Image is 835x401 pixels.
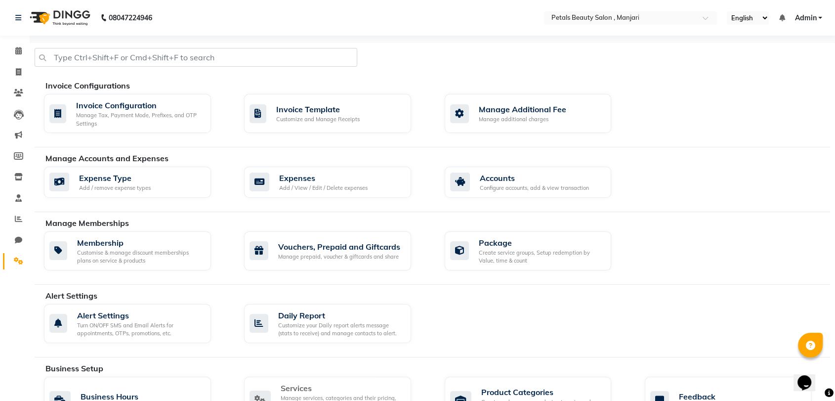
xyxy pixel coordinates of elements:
a: Invoice ConfigurationManage Tax, Payment Mode, Prefixes, and OTP Settings [44,94,229,133]
div: Invoice Configuration [76,99,203,111]
div: Manage prepaid, voucher & giftcards and share [278,253,400,261]
a: Expense TypeAdd / remove expense types [44,167,229,198]
span: Admin [794,13,816,23]
a: Vouchers, Prepaid and GiftcardsManage prepaid, voucher & giftcards and share [244,231,429,270]
a: AccountsConfigure accounts, add & view transaction [445,167,630,198]
div: Create service groups, Setup redemption by Value, time & count [479,249,604,265]
div: Daily Report [278,310,403,321]
div: Customize and Manage Receipts [276,115,360,124]
div: Expenses [279,172,368,184]
div: Alert Settings [77,310,203,321]
div: Turn ON/OFF SMS and Email Alerts for appointments, OTPs, promotions, etc. [77,321,203,338]
div: Invoice Template [276,103,360,115]
div: Add / remove expense types [79,184,151,192]
div: Add / View / Edit / Delete expenses [279,184,368,192]
a: Manage Additional FeeManage additional charges [445,94,630,133]
iframe: chat widget [793,361,825,391]
div: Accounts [480,172,589,184]
div: Services [281,382,403,394]
a: PackageCreate service groups, Setup redemption by Value, time & count [445,231,630,270]
div: Product Categories [481,386,604,398]
a: Daily ReportCustomize your Daily report alerts message (stats to receive) and manage contacts to ... [244,304,429,343]
a: ExpensesAdd / View / Edit / Delete expenses [244,167,429,198]
a: Invoice TemplateCustomize and Manage Receipts [244,94,429,133]
div: Membership [77,237,203,249]
div: Customize your Daily report alerts message (stats to receive) and manage contacts to alert. [278,321,403,338]
div: Manage Additional Fee [479,103,566,115]
a: Alert SettingsTurn ON/OFF SMS and Email Alerts for appointments, OTPs, promotions, etc. [44,304,229,343]
div: Customise & manage discount memberships plans on service & products [77,249,203,265]
div: Manage Tax, Payment Mode, Prefixes, and OTP Settings [76,111,203,128]
div: Vouchers, Prepaid and Giftcards [278,241,400,253]
div: Configure accounts, add & view transaction [480,184,589,192]
div: Manage additional charges [479,115,566,124]
img: logo [25,4,93,32]
input: Type Ctrl+Shift+F or Cmd+Shift+F to search [35,48,357,67]
a: MembershipCustomise & manage discount memberships plans on service & products [44,231,229,270]
div: Expense Type [79,172,151,184]
b: 08047224946 [109,4,152,32]
div: Package [479,237,604,249]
